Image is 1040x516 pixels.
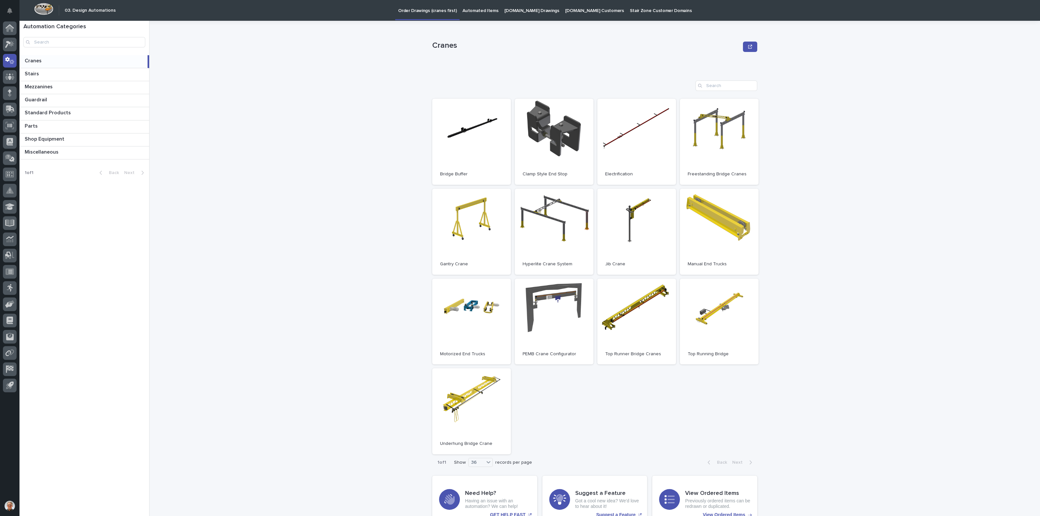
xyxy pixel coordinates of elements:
[25,122,39,129] p: Parts
[523,261,586,267] p: Hyperlite Crane System
[25,82,54,90] p: Mezzanines
[19,133,149,146] a: Shop EquipmentShop Equipment
[469,459,484,466] div: 36
[432,99,511,185] a: Bridge Buffer
[440,441,503,447] p: Underhung Bridge Crane
[19,55,149,68] a: CranesCranes
[124,170,138,175] span: Next
[732,460,747,465] span: Next
[688,351,751,357] p: Top Running Bridge
[605,261,668,267] p: Jib Crane
[440,261,503,267] p: Gantry Crane
[440,351,503,357] p: Motorized End Trucks
[695,81,757,91] input: Search
[688,171,751,177] p: Freestanding Bridge Cranes
[19,120,149,133] a: PartsParts
[523,351,586,357] p: PEMB Crane Configurator
[730,459,757,465] button: Next
[65,8,116,13] h2: 03. Design Automations
[432,368,511,454] a: Underhung Bridge Crane
[702,459,730,465] button: Back
[685,490,750,497] h3: View Ordered Items
[34,3,53,15] img: Workspace Logo
[454,460,466,465] p: Show
[575,498,641,509] p: Got a cool new idea? We'd love to hear about it!
[25,57,43,64] p: Cranes
[19,146,149,159] a: MiscellaneousMiscellaneous
[25,135,66,142] p: Shop Equipment
[523,171,586,177] p: Clamp Style End Stop
[19,94,149,107] a: GuardrailGuardrail
[432,455,451,471] p: 1 of 1
[515,189,593,275] a: Hyperlite Crane System
[105,170,119,175] span: Back
[685,498,750,509] p: Previously ordered items can be redrawn or duplicated.
[605,351,668,357] p: Top Runner Bridge Cranes
[23,37,145,47] input: Search
[122,170,149,176] button: Next
[597,189,676,275] a: Jib Crane
[515,279,593,365] a: PEMB Crane Configurator
[19,165,39,181] p: 1 of 1
[688,261,751,267] p: Manual End Trucks
[94,170,122,176] button: Back
[575,490,641,497] h3: Suggest a Feature
[25,95,48,103] p: Guardrail
[3,499,17,513] button: users-avatar
[440,171,503,177] p: Bridge Buffer
[515,99,593,185] a: Clamp Style End Stop
[3,4,17,18] button: Notifications
[465,490,530,497] h3: Need Help?
[680,99,759,185] a: Freestanding Bridge Cranes
[23,23,145,31] h1: Automation Categories
[605,171,668,177] p: Electrification
[680,279,759,365] a: Top Running Bridge
[25,148,60,155] p: Miscellaneous
[495,460,532,465] p: records per page
[19,107,149,120] a: Standard ProductsStandard Products
[19,81,149,94] a: MezzaninesMezzanines
[432,279,511,365] a: Motorized End Trucks
[597,279,676,365] a: Top Runner Bridge Cranes
[19,68,149,81] a: StairsStairs
[713,460,727,465] span: Back
[680,189,759,275] a: Manual End Trucks
[597,99,676,185] a: Electrification
[8,8,17,18] div: Notifications
[465,498,530,509] p: Having an issue with an automation? We can help!
[25,108,72,116] p: Standard Products
[25,69,40,77] p: Stairs
[432,41,740,50] p: Cranes
[432,189,511,275] a: Gantry Crane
